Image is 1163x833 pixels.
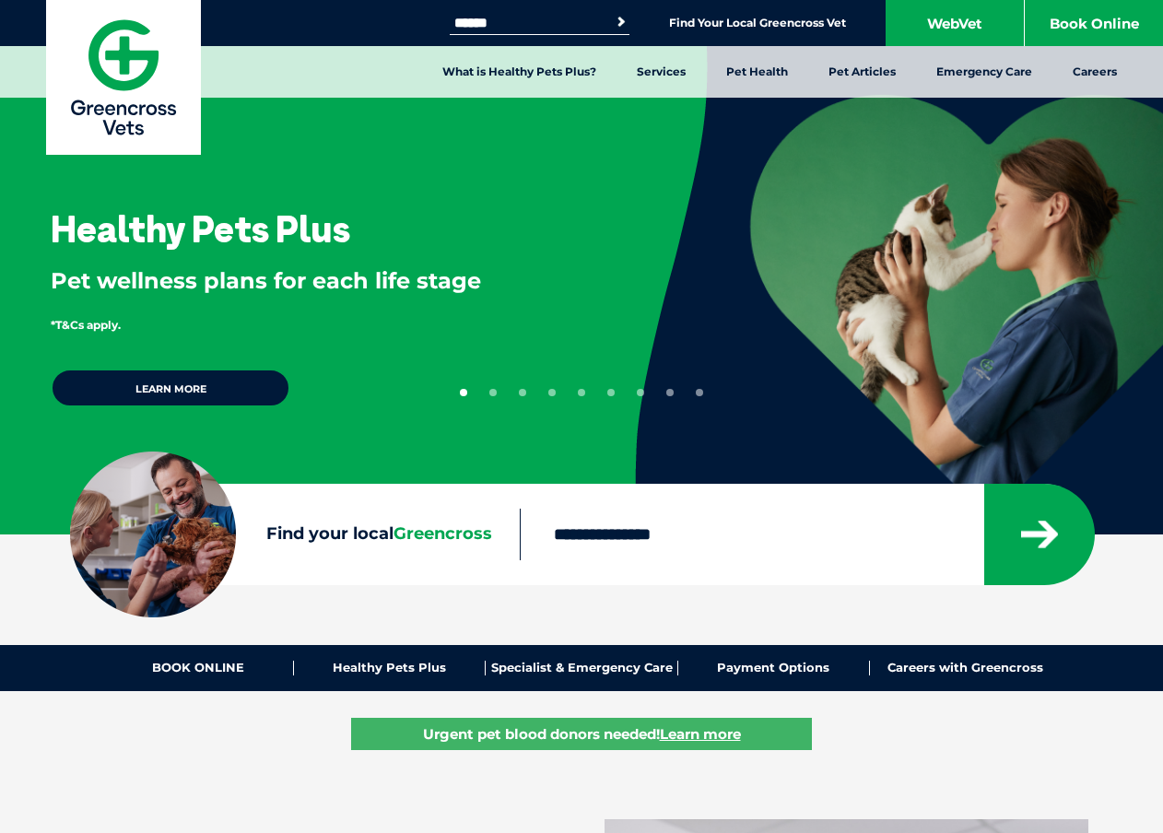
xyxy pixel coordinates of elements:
[808,46,916,98] a: Pet Articles
[51,369,290,407] a: Learn more
[294,661,486,675] a: Healthy Pets Plus
[422,46,617,98] a: What is Healthy Pets Plus?
[678,661,870,675] a: Payment Options
[916,46,1052,98] a: Emergency Care
[548,389,556,396] button: 4 of 9
[669,16,846,30] a: Find Your Local Greencross Vet
[660,725,741,743] u: Learn more
[486,661,677,675] a: Specialist & Emergency Care
[706,46,808,98] a: Pet Health
[696,389,703,396] button: 9 of 9
[460,389,467,396] button: 1 of 9
[51,265,575,297] p: Pet wellness plans for each life stage
[394,523,492,544] span: Greencross
[578,389,585,396] button: 5 of 9
[617,46,706,98] a: Services
[607,389,615,396] button: 6 of 9
[70,521,520,548] label: Find your local
[51,210,350,247] h3: Healthy Pets Plus
[51,318,121,332] span: *T&Cs apply.
[870,661,1061,675] a: Careers with Greencross
[666,389,674,396] button: 8 of 9
[519,389,526,396] button: 3 of 9
[489,389,497,396] button: 2 of 9
[102,661,294,675] a: BOOK ONLINE
[351,718,812,750] a: Urgent pet blood donors needed!Learn more
[1052,46,1137,98] a: Careers
[637,389,644,396] button: 7 of 9
[612,13,630,31] button: Search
